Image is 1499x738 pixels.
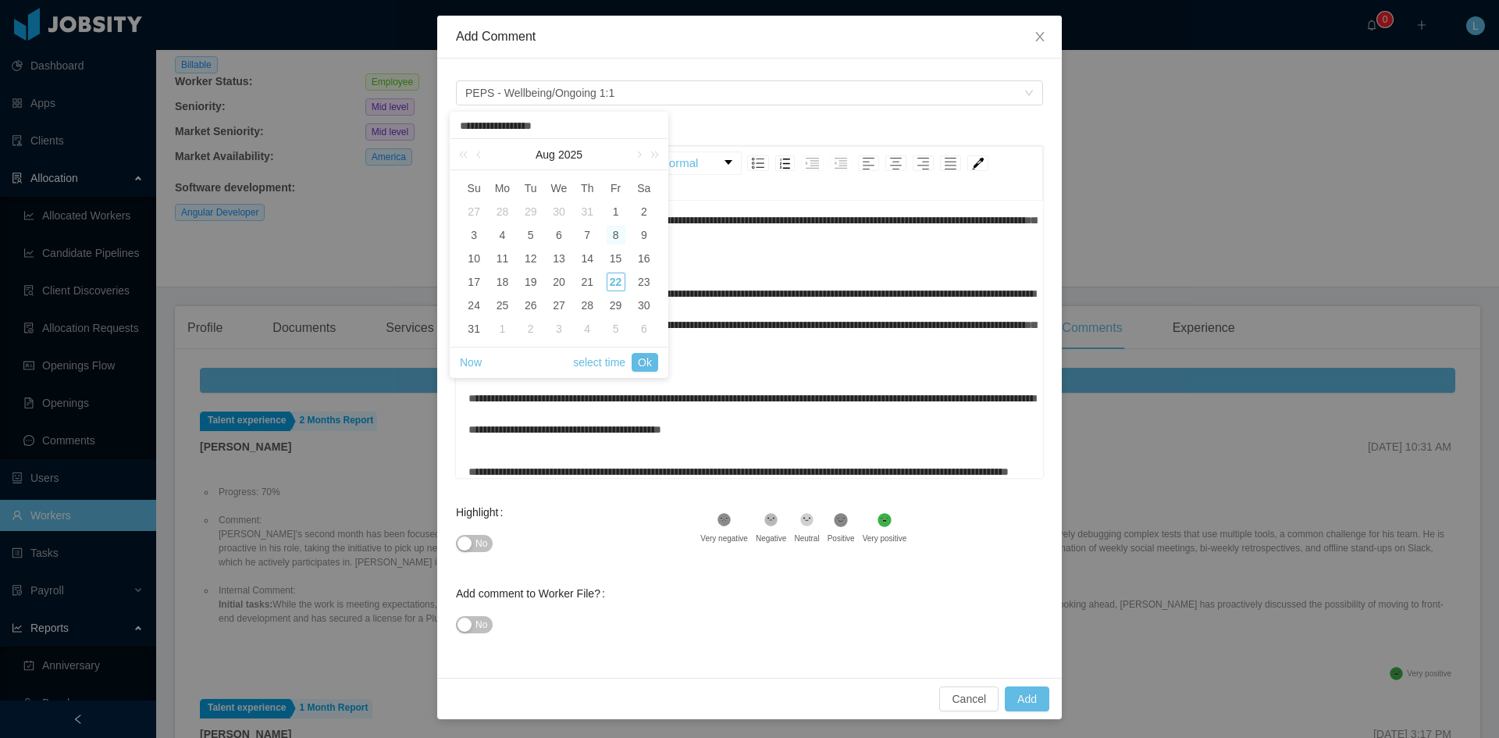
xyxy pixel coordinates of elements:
div: 7 [578,226,596,244]
button: Cancel [939,686,999,711]
th: Sun [460,176,488,200]
div: Right [913,155,934,171]
label: Add comment to Worker File? [456,587,611,600]
div: Neutral [794,533,819,544]
span: Su [460,181,488,195]
td: July 29, 2025 [517,200,545,223]
td: August 10, 2025 [460,247,488,270]
td: July 27, 2025 [460,200,488,223]
div: rdw-textalign-control [855,152,964,175]
div: 25 [493,296,511,315]
th: Fri [601,176,629,200]
div: 27 [550,296,568,315]
div: Unordered [747,155,769,171]
div: 3 [465,226,483,244]
div: Positive [828,533,855,544]
i: icon: close [1034,30,1046,43]
span: Normal [660,148,698,179]
div: 15 [607,249,625,268]
div: 20 [550,273,568,291]
div: Ordered [775,155,795,171]
span: Th [573,181,601,195]
div: 6 [635,319,653,338]
td: August 12, 2025 [517,247,545,270]
a: Next month (PageDown) [631,139,645,170]
td: September 5, 2025 [601,317,629,340]
div: Outdent [830,155,852,171]
div: rdw-editor [468,100,1031,373]
span: Fr [601,181,629,195]
td: September 4, 2025 [573,317,601,340]
td: August 22, 2025 [601,270,629,294]
span: PEPS - Wellbeing/Ongoing 1:1 [465,81,614,105]
div: 29 [522,202,540,221]
button: Highlight [456,535,493,552]
a: select time [573,348,625,377]
div: 2 [635,202,653,221]
td: August 9, 2025 [630,223,658,247]
td: August 27, 2025 [545,294,573,317]
td: September 6, 2025 [630,317,658,340]
div: 18 [493,273,511,291]
div: 29 [607,296,625,315]
a: Last year (Control + left) [456,139,476,170]
td: August 15, 2025 [601,247,629,270]
div: Justify [940,155,961,171]
th: Mon [488,176,516,200]
div: rdw-color-picker [964,152,992,175]
div: Very positive [863,533,907,544]
td: August 21, 2025 [573,270,601,294]
span: Tu [517,181,545,195]
div: 8 [607,226,625,244]
div: rdw-dropdown [656,152,742,175]
td: August 24, 2025 [460,294,488,317]
td: August 28, 2025 [573,294,601,317]
td: August 3, 2025 [460,223,488,247]
div: 16 [635,249,653,268]
div: rdw-toolbar [456,146,1043,201]
td: September 1, 2025 [488,317,516,340]
div: rdw-block-control [653,152,744,175]
div: 14 [578,249,596,268]
div: 17 [465,273,483,291]
td: August 19, 2025 [517,270,545,294]
td: August 25, 2025 [488,294,516,317]
a: Previous month (PageUp) [473,139,487,170]
span: Mo [488,181,516,195]
td: July 28, 2025 [488,200,516,223]
div: 26 [522,296,540,315]
td: August 26, 2025 [517,294,545,317]
div: 19 [522,273,540,291]
td: August 13, 2025 [545,247,573,270]
div: 21 [578,273,596,291]
span: No [475,617,487,633]
div: 23 [635,273,653,291]
div: 27 [465,202,483,221]
div: 1 [607,202,625,221]
td: August 4, 2025 [488,223,516,247]
a: Block Type [657,152,741,174]
td: September 3, 2025 [545,317,573,340]
div: Center [885,155,906,171]
div: 12 [522,249,540,268]
th: Thu [573,176,601,200]
div: 22 [607,273,625,291]
div: 30 [550,202,568,221]
a: Ok [632,353,658,372]
div: Add Comment [456,28,1043,45]
div: Negative [756,533,786,544]
td: August 7, 2025 [573,223,601,247]
div: 31 [578,202,596,221]
td: September 2, 2025 [517,317,545,340]
div: 30 [635,296,653,315]
span: Sa [630,181,658,195]
div: Left [858,155,879,171]
td: August 5, 2025 [517,223,545,247]
td: August 8, 2025 [601,223,629,247]
td: August 17, 2025 [460,270,488,294]
a: Next year (Control + right) [642,139,662,170]
span: No [475,536,487,551]
button: Add comment to Worker File? [456,616,493,633]
td: August 14, 2025 [573,247,601,270]
td: August 6, 2025 [545,223,573,247]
